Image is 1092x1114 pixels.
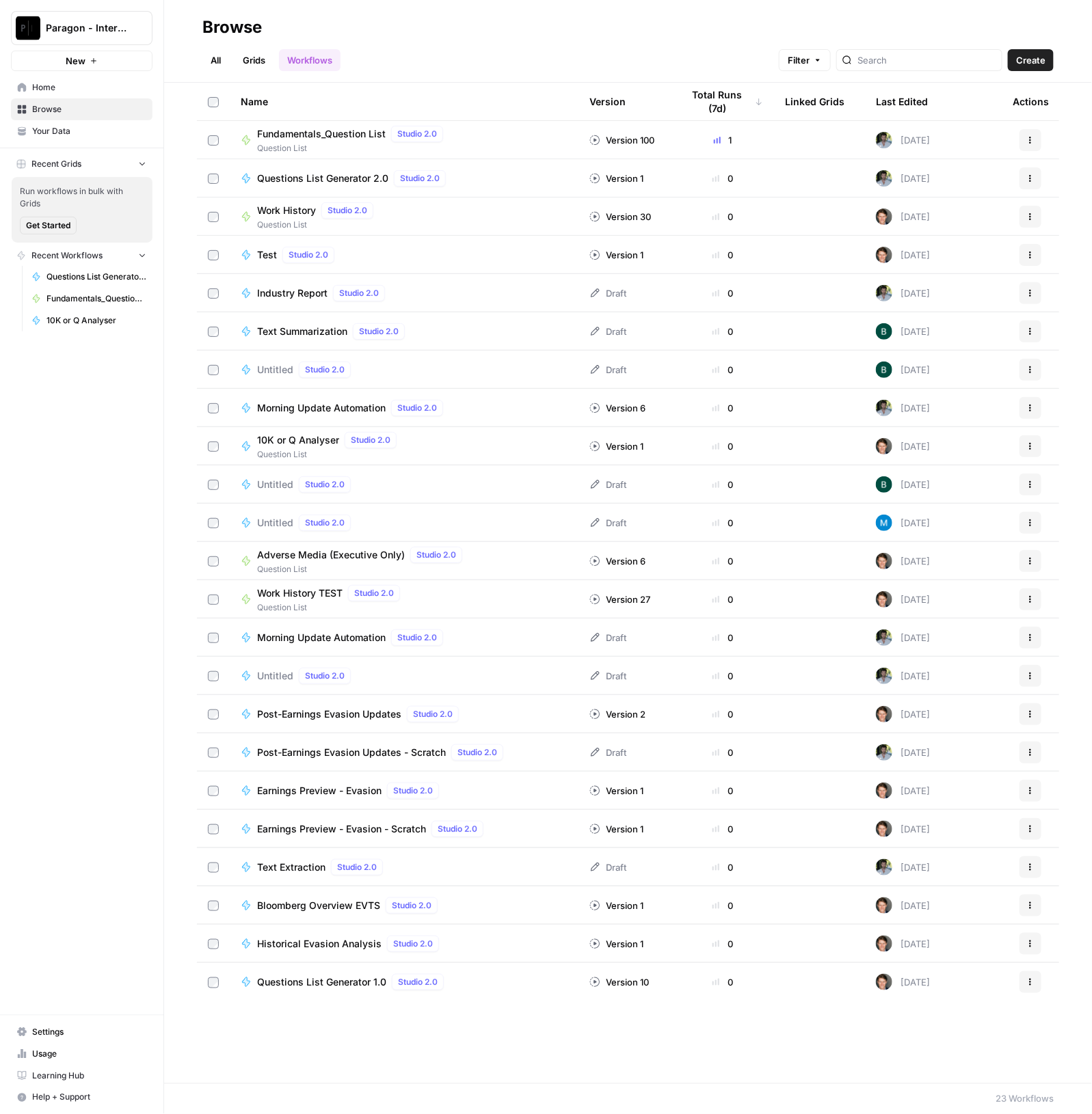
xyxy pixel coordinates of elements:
[241,202,568,231] a: Work HistoryStudio 2.0Question List
[241,859,568,875] a: Text ExtractionStudio 2.0
[589,83,626,120] div: Version
[31,249,103,262] span: Recent Workflows
[876,591,930,608] div: [DATE]
[589,975,649,989] div: Version 10
[682,860,763,874] div: 0
[682,937,763,951] div: 0
[876,706,930,722] div: [DATE]
[876,553,892,569] img: qw00ik6ez51o8uf7vgx83yxyzow9
[876,400,892,416] img: gzw0xrzbu4v14xxhgg72x2dyvnw7
[589,822,643,836] div: Version 1
[416,549,456,561] span: Studio 2.0
[257,516,293,530] span: Untitled
[876,247,930,263] div: [DATE]
[392,899,431,912] span: Studio 2.0
[876,821,892,837] img: qw00ik6ez51o8uf7vgx83yxyzow9
[241,170,568,187] a: Questions List Generator 2.0Studio 2.0
[337,861,377,873] span: Studio 2.0
[589,210,651,223] div: Version 30
[876,132,892,148] img: gzw0xrzbu4v14xxhgg72x2dyvnw7
[682,325,763,338] div: 0
[876,515,892,531] img: konibmub03x0hqp2fy8ehikfjcod
[257,631,386,644] span: Morning Update Automation
[257,433,339,447] span: 10K or Q Analyser
[682,631,763,644] div: 0
[876,515,930,531] div: [DATE]
[397,402,437,414] span: Studio 2.0
[876,897,930,914] div: [DATE]
[32,1048,146,1060] span: Usage
[202,49,229,71] a: All
[25,266,152,288] a: Questions List Generator 2.0
[339,287,379,299] span: Studio 2.0
[876,821,930,837] div: [DATE]
[241,476,568,493] a: UntitledStudio 2.0
[241,547,568,575] a: Adverse Media (Executive Only)Studio 2.0Question List
[876,974,930,990] div: [DATE]
[257,937,382,951] span: Historical Evasion Analysis
[876,783,892,799] img: qw00ik6ez51o8uf7vgx83yxyzow9
[257,478,293,491] span: Untitled
[682,746,763,759] div: 0
[257,401,386,415] span: Morning Update Automation
[876,668,892,684] img: gzw0xrzbu4v14xxhgg72x2dyvnw7
[876,83,928,120] div: Last Edited
[682,899,763,912] div: 0
[257,707,401,721] span: Post-Earnings Evasion Updates
[257,822,426,836] span: Earnings Preview - Evasion - Scratch
[257,548,405,562] span: Adverse Media (Executive Only)
[11,120,152,142] a: Your Data
[257,204,316,217] span: Work History
[241,432,568,461] a: 10K or Q AnalyserStudio 2.0Question List
[279,49,341,71] a: Workflows
[589,401,645,415] div: Version 6
[241,515,568,531] a: UntitledStudio 2.0
[20,217,77,234] button: Get Started
[241,400,568,416] a: Morning Update AutomationStudio 2.0
[241,247,568,263] a: TestStudio 2.0
[257,669,293,683] span: Untitled
[876,936,930,952] div: [DATE]
[11,11,152,45] button: Workspace: Paragon - Internal Usage
[876,362,892,378] img: c0rfybo51k26pugaisgq14w9tpxb
[235,49,274,71] a: Grids
[359,325,399,338] span: Studio 2.0
[257,746,446,759] span: Post-Earnings Evasion Updates - Scratch
[876,323,892,340] img: c0rfybo51k26pugaisgq14w9tpxb
[257,899,380,912] span: Bloomberg Overview EVTS
[25,310,152,331] a: 10K or Q Analyser
[257,248,277,262] span: Test
[876,668,930,684] div: [DATE]
[46,293,146,305] span: Fundamentals_Question List
[305,364,345,376] span: Studio 2.0
[398,976,438,988] span: Studio 2.0
[682,516,763,530] div: 0
[241,285,568,301] a: Industry ReportStudio 2.0
[257,975,386,989] span: Questions List Generator 1.0
[682,439,763,453] div: 0
[682,669,763,683] div: 0
[589,593,650,606] div: Version 27
[682,478,763,491] div: 0
[876,170,930,187] div: [DATE]
[857,53,996,67] input: Search
[328,204,367,217] span: Studio 2.0
[682,554,763,568] div: 0
[241,585,568,614] a: Work History TESTStudio 2.0Question List
[31,158,81,170] span: Recent Grids
[682,707,763,721] div: 0
[1013,83,1049,120] div: Actions
[876,247,892,263] img: qw00ik6ez51o8uf7vgx83yxyzow9
[305,670,345,682] span: Studio 2.0
[589,172,643,185] div: Version 1
[876,362,930,378] div: [DATE]
[241,783,568,799] a: Earnings Preview - EvasionStudio 2.0
[11,77,152,98] a: Home
[876,974,892,990] img: qw00ik6ez51o8uf7vgx83yxyzow9
[305,517,345,529] span: Studio 2.0
[32,125,146,137] span: Your Data
[589,133,654,147] div: Version 100
[589,248,643,262] div: Version 1
[682,975,763,989] div: 0
[876,132,930,148] div: [DATE]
